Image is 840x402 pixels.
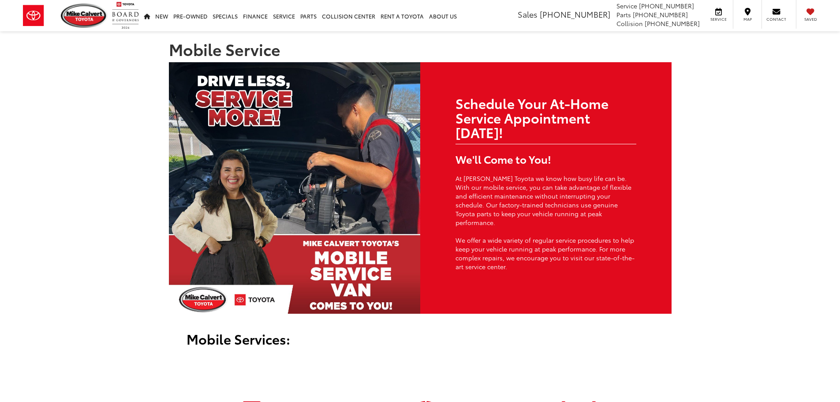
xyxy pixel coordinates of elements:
[169,40,672,58] h1: Mobile Service
[616,1,637,10] span: Service
[187,331,654,346] h2: Mobile Services:
[639,1,694,10] span: [PHONE_NUMBER]
[633,10,688,19] span: [PHONE_NUMBER]
[801,16,820,22] span: Saved
[455,96,636,139] h2: Schedule Your At-Home Service Appointment [DATE]!
[709,16,728,22] span: Service
[645,19,700,28] span: [PHONE_NUMBER]
[61,4,108,28] img: Mike Calvert Toyota
[766,16,786,22] span: Contact
[518,8,538,20] span: Sales
[455,153,636,165] h3: We'll Come to You!
[455,236,636,271] p: We offer a wide variety of regular service procedures to help keep your vehicle running at peak p...
[616,10,631,19] span: Parts
[738,16,757,22] span: Map
[455,174,636,227] p: At [PERSON_NAME] Toyota we know how busy life can be. With our mobile service, you can take advan...
[616,19,643,28] span: Collision
[169,62,420,314] img: Mobile Service that Comes to You!
[540,8,610,20] span: [PHONE_NUMBER]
